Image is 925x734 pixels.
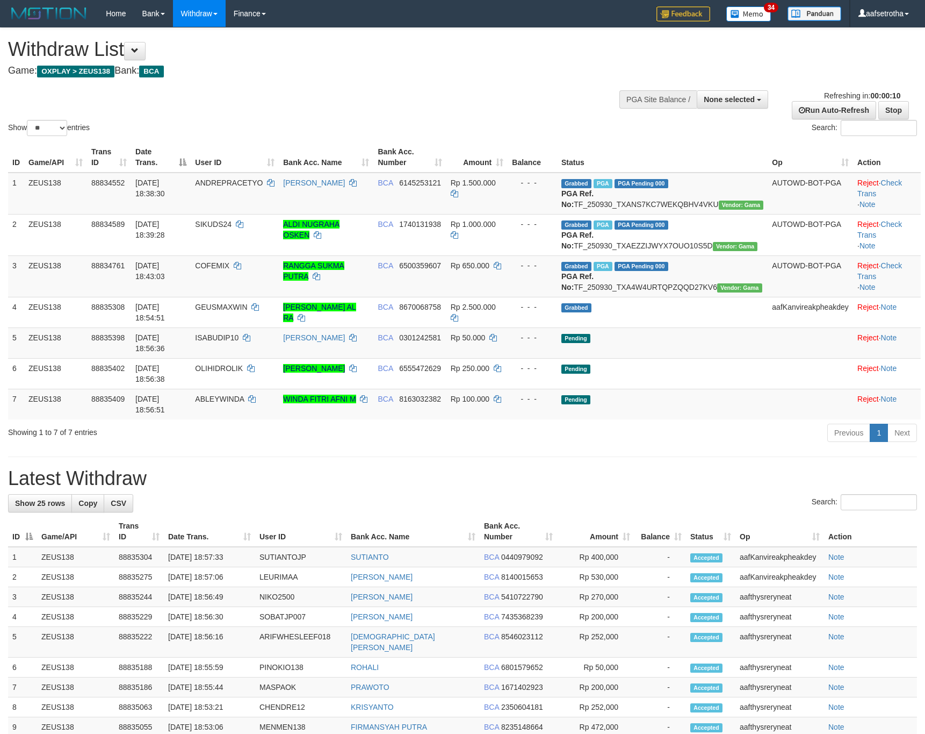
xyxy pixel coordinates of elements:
span: Accepted [690,613,722,622]
a: Check Trans [857,179,902,198]
span: COFEMIX [195,261,229,270]
span: BCA [484,553,499,561]
span: BCA [484,612,499,621]
span: BCA [378,364,393,373]
span: Copy 6801579652 to clipboard [501,663,543,672]
td: - [634,547,686,567]
th: Bank Acc. Name: activate to sort column ascending [346,516,480,547]
td: ZEUS138 [37,697,114,717]
a: Next [887,424,917,442]
span: Accepted [690,553,722,562]
span: Show 25 rows [15,499,65,508]
td: [DATE] 18:55:44 [164,678,255,697]
td: [DATE] 18:56:30 [164,607,255,627]
td: LEURIMAA [255,567,346,587]
td: aafthysreryneat [735,627,824,658]
td: ARIFWHESLEEF018 [255,627,346,658]
span: Rp 50.000 [451,333,486,342]
span: CSV [111,499,126,508]
td: AUTOWD-BOT-PGA [768,255,853,297]
td: - [634,587,686,607]
span: Copy 1671402923 to clipboard [501,683,543,692]
h4: Game: Bank: [8,66,606,76]
td: - [634,697,686,717]
td: aafKanvireakpheakdey [735,547,824,567]
a: [PERSON_NAME] [351,593,413,601]
td: - [634,607,686,627]
th: ID: activate to sort column descending [8,516,37,547]
span: Copy 6555472629 to clipboard [399,364,441,373]
span: PGA Pending [615,220,668,230]
span: Copy 8140015653 to clipboard [501,573,543,581]
span: None selected [704,95,755,104]
img: panduan.png [787,6,841,21]
span: Marked by aafsolysreylen [594,220,612,230]
td: aafthysreryneat [735,697,824,717]
td: 88835244 [114,587,164,607]
td: 7 [8,389,24,419]
td: CHENDRE12 [255,697,346,717]
div: - - - [512,302,553,312]
span: BCA [139,66,163,77]
td: ZEUS138 [24,214,87,255]
span: Rp 1.500.000 [451,179,496,187]
a: Stop [878,101,909,119]
h1: Withdraw List [8,39,606,60]
a: Note [828,612,844,621]
td: aafthysreryneat [735,658,824,678]
span: Copy [78,499,97,508]
span: 88835409 [91,395,125,403]
span: [DATE] 18:38:30 [135,179,165,198]
a: [DEMOGRAPHIC_DATA][PERSON_NAME] [351,632,435,652]
th: ID [8,142,24,173]
td: NIKO2500 [255,587,346,607]
span: Accepted [690,593,722,602]
span: Rp 1.000.000 [451,220,496,229]
a: Previous [827,424,870,442]
a: [PERSON_NAME] AL RA [283,303,356,322]
th: Balance [508,142,557,173]
td: - [634,678,686,697]
span: Rp 2.500.000 [451,303,496,311]
a: Note [881,395,897,403]
span: 88835398 [91,333,125,342]
td: [DATE] 18:57:33 [164,547,255,567]
a: Note [881,333,897,342]
a: Copy [71,494,104,512]
a: Note [881,303,897,311]
span: Accepted [690,683,722,693]
span: Pending [561,334,590,343]
label: Search: [812,120,917,136]
td: · [853,327,921,358]
td: ZEUS138 [24,358,87,389]
td: 3 [8,255,24,297]
span: Refreshing in: [824,91,900,100]
th: Trans ID: activate to sort column ascending [87,142,131,173]
span: BCA [378,303,393,311]
th: Date Trans.: activate to sort column descending [131,142,191,173]
span: Copy 1740131938 to clipboard [399,220,441,229]
span: ABLEYWINDA [195,395,244,403]
td: Rp 270,000 [557,587,634,607]
span: [DATE] 18:56:38 [135,364,165,383]
td: ZEUS138 [37,658,114,678]
span: Accepted [690,573,722,582]
td: Rp 400,000 [557,547,634,567]
td: [DATE] 18:53:21 [164,697,255,717]
span: Pending [561,365,590,374]
td: Rp 200,000 [557,678,634,697]
div: PGA Site Balance / [619,90,697,109]
a: Reject [857,261,879,270]
th: Bank Acc. Number: activate to sort column ascending [480,516,557,547]
td: ZEUS138 [24,389,87,419]
td: TF_250930_TXANS7KC7WEKQBHV4VKU [557,173,768,215]
th: Op: activate to sort column ascending [768,142,853,173]
b: PGA Ref. No: [561,189,594,209]
a: Reject [857,395,879,403]
th: Op: activate to sort column ascending [735,516,824,547]
td: 88835222 [114,627,164,658]
span: [DATE] 18:43:03 [135,261,165,281]
b: PGA Ref. No: [561,272,594,291]
span: Marked by aafsolysreylen [594,262,612,271]
span: PGA Pending [615,179,668,188]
